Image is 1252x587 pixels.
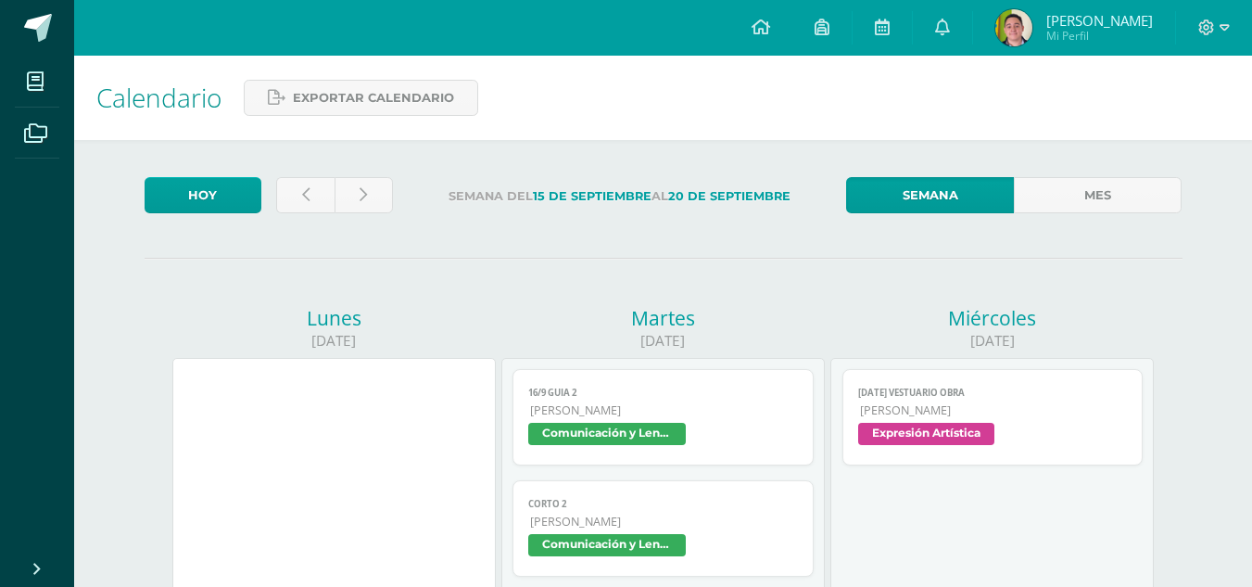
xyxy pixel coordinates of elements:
span: 16/9 Guia 2 [528,387,798,399]
div: [DATE] [501,331,825,351]
span: Corto 2 [528,498,798,510]
span: Exportar calendario [293,81,454,115]
span: [DATE] vestuario obra [858,387,1128,399]
span: Calendario [96,80,221,115]
a: Mes [1014,177,1182,213]
a: Exportar calendario [244,80,478,116]
strong: 20 de Septiembre [668,189,790,203]
a: Semana [846,177,1014,213]
label: Semana del al [408,177,831,215]
img: 2ac621d885da50cde50dcbe7d88617bc.png [995,9,1032,46]
span: [PERSON_NAME] [530,402,798,418]
div: [DATE] [172,331,496,351]
div: Miércoles [830,305,1154,331]
span: [PERSON_NAME] [530,514,798,530]
span: Comunicación y Lenguaje [528,423,686,445]
span: [PERSON_NAME] [860,402,1128,418]
strong: 15 de Septiembre [533,189,651,203]
a: [DATE] vestuario obra[PERSON_NAME]Expresión Artística [842,369,1144,466]
span: [PERSON_NAME] [1046,11,1153,30]
span: Expresión Artística [858,423,994,445]
div: Martes [501,305,825,331]
a: 16/9 Guia 2[PERSON_NAME]Comunicación y Lenguaje [512,369,814,466]
div: [DATE] [830,331,1154,351]
span: Mi Perfil [1046,28,1153,44]
a: Corto 2[PERSON_NAME]Comunicación y Lenguaje [512,480,814,577]
a: Hoy [145,177,261,213]
div: Lunes [172,305,496,331]
span: Comunicación y Lenguaje [528,534,686,556]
